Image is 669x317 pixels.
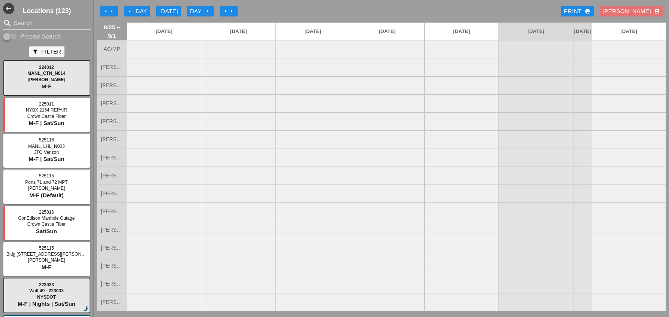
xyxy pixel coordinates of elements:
span: 224012 [39,65,54,70]
i: account_box [654,8,660,14]
span: M-F | Sat/Sun [28,156,64,162]
span: 525115 [39,173,54,179]
button: [PERSON_NAME] [600,6,663,16]
i: brightness_3 [82,305,90,313]
a: [DATE] [127,23,201,40]
a: [DATE] [350,23,424,40]
span: [PERSON_NAME] [101,299,123,305]
span: [PERSON_NAME] [101,155,123,161]
span: M-F (Default) [29,192,64,198]
span: 525116 [39,137,54,143]
button: Move Back 1 Week [100,6,118,16]
span: [PERSON_NAME] [101,101,123,106]
span: M-F [42,83,52,89]
span: 525115 [39,246,54,251]
button: Shrink Sidebar [3,3,14,14]
span: M-F | Nights | Sat/Sun [18,301,75,307]
span: [PERSON_NAME] [101,209,123,214]
span: [PERSON_NAME] [101,64,123,70]
span: 225011 [39,101,54,107]
a: [DATE] [573,23,592,40]
i: west [3,3,14,14]
span: [PERSON_NAME] [101,263,123,269]
span: MANL_CTN_N014 [27,71,65,76]
div: [DATE] [159,7,178,16]
span: Wall 49 - 223033 [29,288,64,293]
div: Enable Precise search to match search terms exactly. [3,32,91,41]
span: [PERSON_NAME] [101,137,123,142]
span: [PERSON_NAME] [101,245,123,251]
button: Day [187,6,214,16]
span: [PERSON_NAME] [101,83,123,88]
span: [PERSON_NAME] [101,119,123,124]
i: arrow_left [103,8,109,14]
i: arrow_right [223,8,229,14]
a: [DATE] [201,23,275,40]
a: Print [561,6,594,16]
button: Filter [29,46,64,57]
a: [DATE] [499,23,573,40]
i: arrow_right [205,8,211,14]
span: [PERSON_NAME] [101,191,123,196]
i: arrow_right [229,8,235,14]
div: Day [127,7,147,16]
div: Print [564,7,591,16]
span: [PERSON_NAME] [101,227,123,233]
span: M-F [42,264,52,270]
span: 225016 [39,210,54,215]
span: Ports 71 and 72 MPT [25,180,67,185]
a: [DATE] [592,23,666,40]
span: Sat/Sun [36,228,57,234]
input: Search [13,17,80,29]
span: [PERSON_NAME] [101,281,123,287]
label: Precise Search [20,33,61,40]
button: [DATE] [156,6,181,16]
i: arrow_left [127,8,133,14]
i: print [585,8,591,14]
a: [DATE] [425,23,498,40]
button: Day [124,6,150,16]
i: filter_alt [32,49,38,55]
span: 223033 [39,282,54,287]
span: Crown Castle Fiber [27,222,66,227]
span: 8/25 – 9/1 [101,23,123,40]
i: arrow_left [109,8,115,14]
span: [PERSON_NAME] [28,77,66,82]
span: M-F | Sat/Sun [28,120,64,126]
span: [PERSON_NAME] [28,257,65,263]
a: [DATE] [276,23,350,40]
div: Filter [32,48,61,56]
span: Crown Castle Fiber [27,114,66,119]
span: [PERSON_NAME] [28,186,65,191]
button: Move Ahead 1 Week [220,6,238,16]
div: Day [190,7,211,16]
span: MANL_LHL_N003 [28,144,64,149]
span: [PERSON_NAME] [101,173,123,179]
span: AC/MP [103,46,120,52]
span: NYSDOT [37,295,56,300]
span: Bldg.[STREET_ADDRESS][PERSON_NAME] [6,252,98,257]
span: NYBX 2164 REPAIR [26,107,67,113]
span: JTO Verizon [34,150,59,155]
i: search [3,19,12,28]
div: [PERSON_NAME] [603,7,660,16]
span: ConEdison Manhole Outage [18,216,75,221]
